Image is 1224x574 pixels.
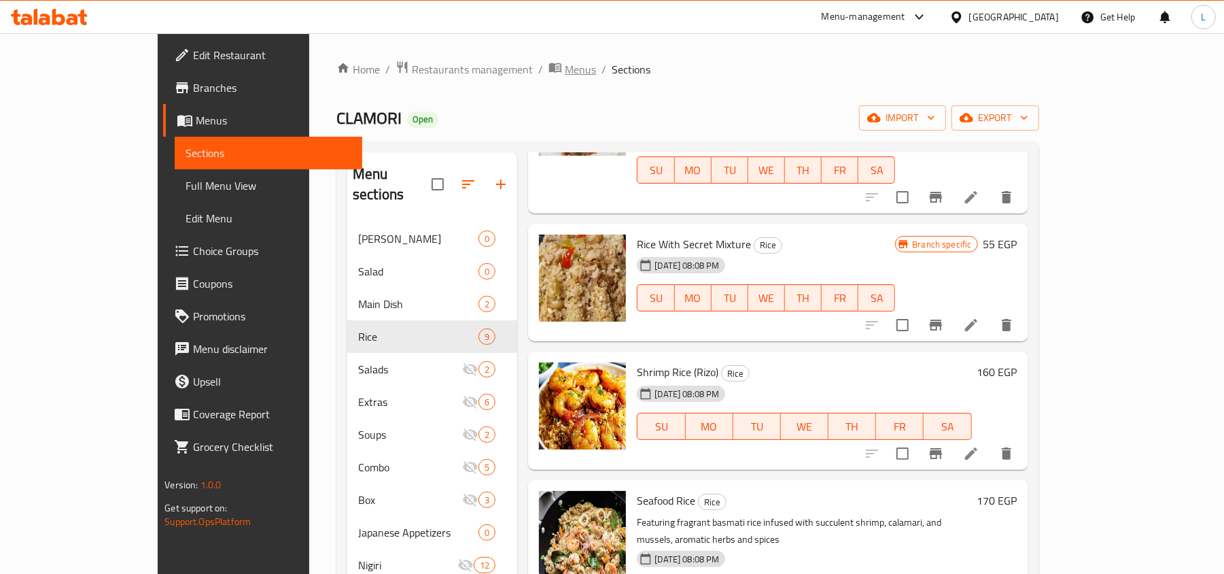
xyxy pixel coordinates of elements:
[643,417,680,437] span: SU
[479,298,495,311] span: 2
[828,413,876,440] button: TH
[358,328,478,345] div: Rice
[722,366,749,382] span: Rice
[478,492,495,508] div: items
[358,296,478,312] span: Main Dish
[407,114,438,125] span: Open
[637,156,674,184] button: SU
[462,394,478,410] svg: Inactive section
[347,418,517,451] div: Soups2
[358,231,478,247] span: [PERSON_NAME]
[962,109,1028,126] span: export
[699,494,726,510] span: Rice
[163,398,362,430] a: Coverage Report
[163,235,362,267] a: Choice Groups
[680,161,706,180] span: MO
[680,288,706,308] span: MO
[164,513,251,530] a: Support.OpsPlatform
[193,439,351,455] span: Grocery Checklist
[478,524,495,541] div: items
[548,61,596,78] a: Menus
[858,156,895,184] button: SA
[675,156,712,184] button: MO
[864,161,890,180] span: SA
[881,417,918,437] span: FR
[717,161,743,180] span: TU
[786,417,823,437] span: WE
[347,222,517,255] div: [PERSON_NAME]0
[478,361,495,377] div: items
[358,557,457,573] span: Nigiri
[888,311,917,339] span: Select to update
[479,363,495,376] span: 2
[478,263,495,280] div: items
[888,439,917,468] span: Select to update
[347,288,517,320] div: Main Dish2
[479,265,495,278] span: 0
[920,437,952,470] button: Branch-specific-item
[358,394,462,410] span: Extras
[601,61,606,78] li: /
[721,365,750,382] div: Rice
[193,243,351,259] span: Choice Groups
[785,156,822,184] button: TH
[474,557,495,573] div: items
[1201,10,1206,24] span: L
[347,386,517,418] div: Extras6
[920,181,952,214] button: Branch-specific-item
[175,202,362,235] a: Edit Menu
[637,514,971,548] p: Featuring fragrant basmati rice infused with succulent shrimp, calamari, and mussels, aromatic he...
[822,156,858,184] button: FR
[358,492,462,508] span: Box
[637,362,718,382] span: Shrimp Rice (Rizo)
[423,170,452,199] span: Select all sections
[637,234,751,254] span: Rice With Secret Mixture
[196,112,351,129] span: Menus
[870,109,935,126] span: import
[876,413,924,440] button: FR
[754,237,782,253] span: Rice
[396,61,533,78] a: Restaurants management
[193,373,351,390] span: Upsell
[163,267,362,300] a: Coupons
[462,426,478,443] svg: Inactive section
[164,499,227,517] span: Get support on:
[479,428,495,441] span: 2
[754,237,782,254] div: Rice
[951,105,1039,131] button: export
[691,417,728,437] span: MO
[479,526,495,539] span: 0
[358,361,462,377] span: Salads
[754,161,780,180] span: WE
[790,288,816,308] span: TH
[358,459,462,475] div: Combo
[859,105,946,131] button: import
[990,309,1023,341] button: delete
[754,288,780,308] span: WE
[186,210,351,226] span: Edit Menu
[717,288,743,308] span: TU
[452,168,485,201] span: Sort sections
[637,413,685,440] button: SU
[193,308,351,324] span: Promotions
[827,288,853,308] span: FR
[637,490,695,511] span: Seafood Rice
[712,284,748,311] button: TU
[698,494,727,510] div: Rice
[485,168,517,201] button: Add section
[358,524,478,541] span: Japanese Appetizers
[478,394,495,410] div: items
[358,231,478,247] div: Sushi Menu
[643,288,669,308] span: SU
[175,137,362,169] a: Sections
[983,235,1017,254] h6: 55 EGP
[785,284,822,311] button: TH
[479,233,495,246] span: 0
[164,476,198,494] span: Version:
[539,235,626,322] img: Rice With Secret Mixture
[479,461,495,474] span: 5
